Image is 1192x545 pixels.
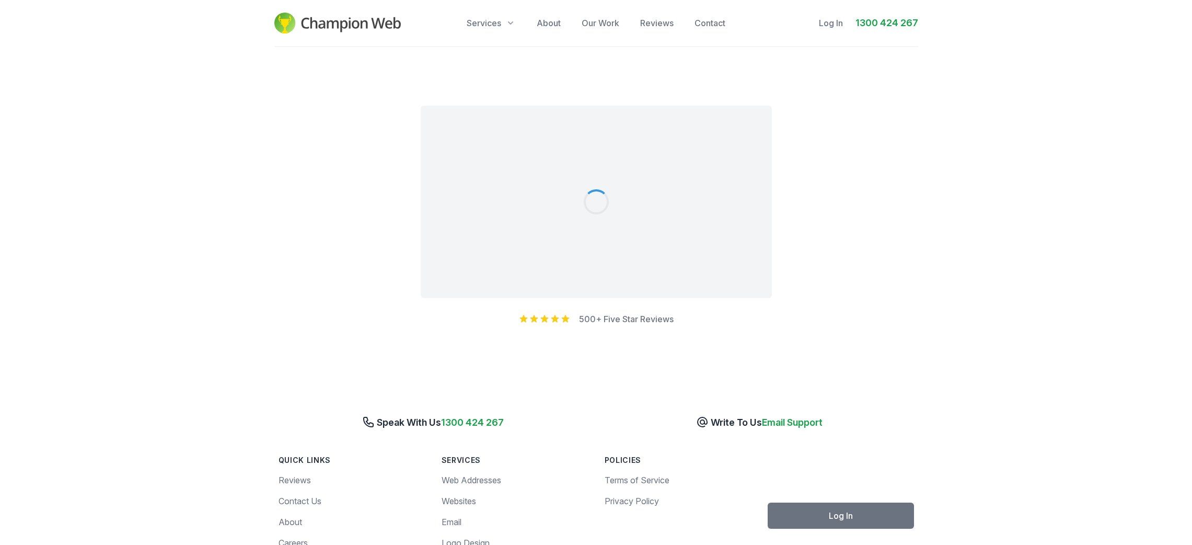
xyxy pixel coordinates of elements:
a: Our Work [582,17,619,29]
a: Write To UsEmail Support [696,417,823,428]
a: Log In [819,17,843,29]
a: Web Addresses [442,475,501,485]
a: Email [442,517,461,527]
h3: Services [442,455,588,465]
span: Services [467,17,501,29]
a: Contact [695,17,725,29]
span: 1300 424 267 [441,417,504,428]
h3: Policies [605,455,751,465]
h3: Quick Links [279,455,425,465]
a: About [537,17,561,29]
a: Contact Us [279,496,321,506]
a: Speak With Us1300 424 267 [362,417,504,428]
a: Terms of Service [605,475,669,485]
a: Websites [442,496,476,506]
span: Email Support [762,417,823,428]
a: Log In [768,503,914,529]
img: Champion Web [274,13,401,33]
a: Reviews [640,17,674,29]
a: Privacy Policy [605,496,659,506]
a: About [279,517,302,527]
button: Services [467,17,516,29]
a: 500+ Five Star Reviews [579,314,674,324]
a: Reviews [279,475,311,485]
a: 1300 424 267 [855,16,918,30]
